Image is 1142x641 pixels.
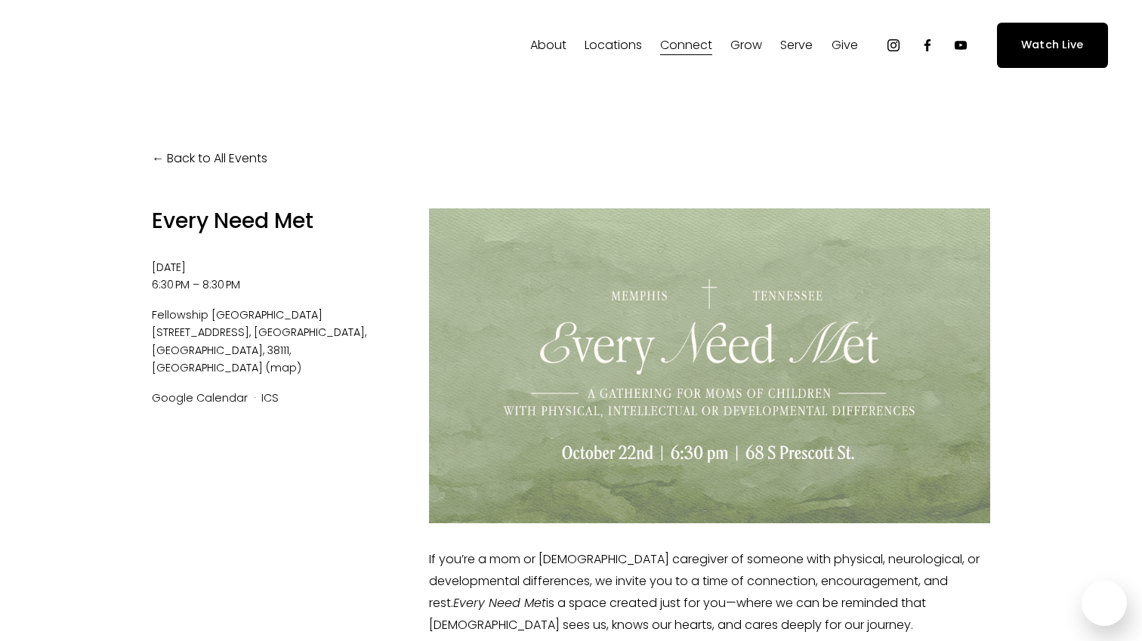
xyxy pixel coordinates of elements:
a: YouTube [953,38,968,53]
a: folder dropdown [832,33,858,57]
a: folder dropdown [530,33,566,57]
a: Google Calendar [152,390,248,405]
a: folder dropdown [660,33,712,57]
time: [DATE] [152,260,186,275]
span: About [530,35,566,57]
time: 8:30 PM [202,277,240,292]
span: Fellowship [GEOGRAPHIC_DATA] [152,307,403,324]
span: [GEOGRAPHIC_DATA] [152,360,263,375]
a: Facebook [920,38,935,53]
img: Fellowship Memphis [34,30,245,60]
span: Connect [660,35,712,57]
h1: Every Need Met [152,208,403,234]
span: Give [832,35,858,57]
time: 6:30 PM [152,277,190,292]
a: Watch Live [997,23,1108,67]
a: (map) [266,360,301,375]
span: Locations [585,35,642,57]
span: Grow [730,35,762,57]
a: folder dropdown [585,33,642,57]
span: [GEOGRAPHIC_DATA], [GEOGRAPHIC_DATA], 38111 [152,325,366,357]
span: [STREET_ADDRESS] [152,325,254,340]
a: Back to All Events [152,148,267,170]
a: folder dropdown [730,33,762,57]
span: Serve [780,35,813,57]
a: ICS [261,390,279,405]
a: folder dropdown [780,33,813,57]
a: Instagram [886,38,901,53]
em: Every Need Met [453,594,546,612]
